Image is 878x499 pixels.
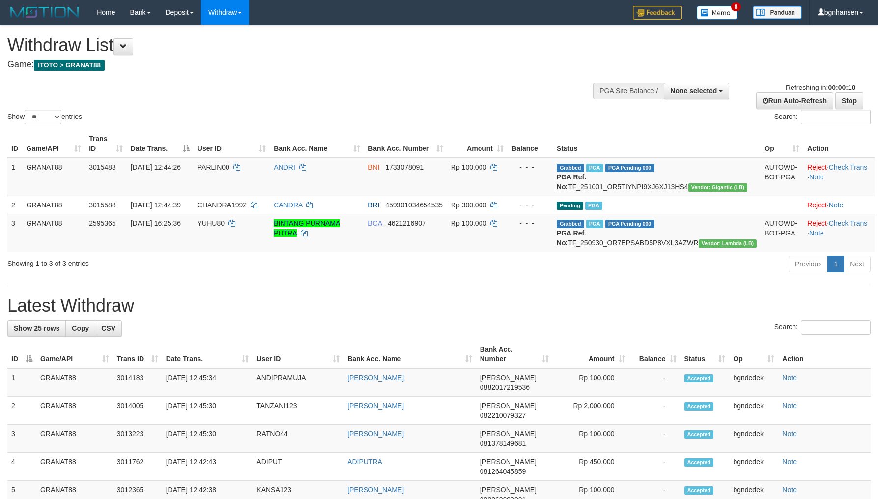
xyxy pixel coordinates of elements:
td: - [629,425,680,453]
span: [PERSON_NAME] [480,486,537,494]
a: Note [782,374,797,382]
span: Accepted [684,430,714,439]
td: [DATE] 12:45:34 [162,368,253,397]
td: GRANAT88 [23,158,85,196]
span: Refreshing in: [786,84,855,91]
img: panduan.png [753,6,802,19]
img: MOTION_logo.png [7,5,82,20]
td: TF_250930_OR7EPSABD5P8VXL3AZWR [553,214,761,252]
span: Show 25 rows [14,324,59,332]
span: Pending [557,202,583,210]
span: Vendor URL: https://dashboard.q2checkout.com/secure [699,239,757,248]
span: Rp 100.000 [451,163,486,171]
a: Run Auto-Refresh [756,92,833,109]
td: AUTOWD-BOT-PGA [761,158,803,196]
a: [PERSON_NAME] [347,374,404,382]
span: Copy 081378149681 to clipboard [480,440,526,447]
td: 3014005 [113,397,162,425]
label: Search: [774,110,871,124]
a: Note [809,229,824,237]
span: BCA [368,219,382,227]
h1: Withdraw List [7,35,575,55]
th: Balance [508,130,553,158]
td: 1 [7,158,23,196]
span: 8 [731,2,741,11]
td: 1 [7,368,36,397]
td: bgndedek [729,453,778,481]
img: Feedback.jpg [633,6,682,20]
a: Note [782,402,797,410]
a: Reject [807,201,827,209]
span: PGA Pending [605,220,654,228]
input: Search: [801,110,871,124]
th: Game/API: activate to sort column ascending [36,340,113,368]
a: Note [829,201,844,209]
a: Note [809,173,824,181]
td: · · [803,214,875,252]
th: Bank Acc. Name: activate to sort column ascending [343,340,476,368]
span: Marked by bgndany [586,220,603,228]
th: Action [803,130,875,158]
span: [PERSON_NAME] [480,430,537,438]
b: PGA Ref. No: [557,229,586,247]
div: - - - [511,200,549,210]
td: GRANAT88 [23,196,85,214]
span: Vendor URL: https://dashboard.q2checkout.com/secure [688,183,748,192]
td: · [803,196,875,214]
td: 2 [7,196,23,214]
th: User ID: activate to sort column ascending [253,340,343,368]
span: Copy 4621216907 to clipboard [388,219,426,227]
span: Copy 081264045859 to clipboard [480,468,526,475]
td: 3 [7,214,23,252]
a: 1 [827,256,844,272]
td: 3014183 [113,368,162,397]
span: None selected [670,87,717,95]
a: Note [782,430,797,438]
h1: Latest Withdraw [7,296,871,316]
span: Accepted [684,486,714,495]
span: BRI [368,201,379,209]
a: Reject [807,163,827,171]
span: [DATE] 12:44:26 [131,163,181,171]
td: Rp 450,000 [553,453,629,481]
td: TF_251001_OR5TIYNPI9XJ6XJ13HS4 [553,158,761,196]
th: Bank Acc. Name: activate to sort column ascending [270,130,364,158]
span: Marked by bgndany [585,202,602,210]
span: Accepted [684,458,714,467]
td: - [629,453,680,481]
span: Copy 1733078091 to clipboard [385,163,424,171]
span: Copy 459901034654535 to clipboard [385,201,443,209]
a: Copy [65,320,95,337]
button: None selected [664,83,729,99]
th: Bank Acc. Number: activate to sort column ascending [476,340,553,368]
input: Search: [801,320,871,335]
span: 3015588 [89,201,116,209]
a: CSV [95,320,122,337]
span: [PERSON_NAME] [480,458,537,466]
a: [PERSON_NAME] [347,486,404,494]
a: ADIPUTRA [347,458,382,466]
th: Bank Acc. Number: activate to sort column ascending [364,130,447,158]
img: Button%20Memo.svg [697,6,738,20]
td: GRANAT88 [23,214,85,252]
th: Trans ID: activate to sort column ascending [113,340,162,368]
th: Status: activate to sort column ascending [680,340,730,368]
td: - [629,397,680,425]
span: Accepted [684,402,714,411]
th: Op: activate to sort column ascending [729,340,778,368]
span: BNI [368,163,379,171]
span: 2595365 [89,219,116,227]
span: Grabbed [557,164,584,172]
div: PGA Site Balance / [593,83,664,99]
a: CANDRA [274,201,302,209]
a: ANDRI [274,163,295,171]
span: Copy [72,324,89,332]
th: Amount: activate to sort column ascending [553,340,629,368]
td: Rp 100,000 [553,425,629,453]
td: [DATE] 12:45:30 [162,425,253,453]
a: Show 25 rows [7,320,66,337]
h4: Game: [7,60,575,70]
a: Check Trans [829,219,868,227]
span: PARLIN00 [198,163,229,171]
td: 3013223 [113,425,162,453]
